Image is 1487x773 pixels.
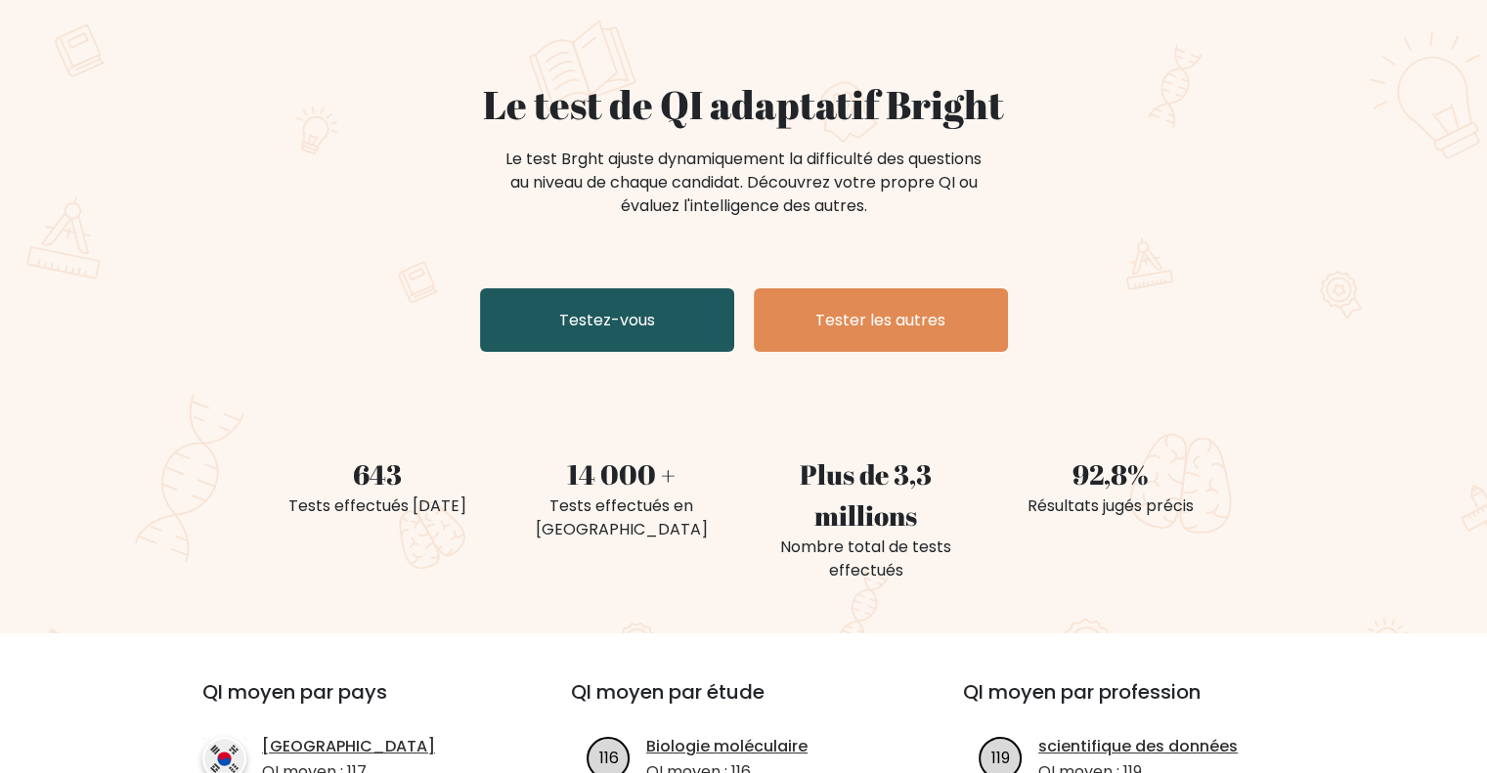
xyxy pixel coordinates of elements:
[480,288,734,352] a: Testez-vous
[483,78,1004,131] font: Le test de QI adaptatif Bright
[646,735,808,758] a: Biologie moléculaire
[1028,494,1194,517] font: Résultats jugés précis
[754,288,1008,352] a: Tester les autres
[991,747,1010,769] text: 119
[571,678,765,706] font: QI moyen par étude
[800,455,932,534] font: Plus de 3,3 millions
[202,678,387,706] font: QI moyen par pays
[288,494,466,517] font: Tests effectués [DATE]
[1038,735,1238,758] a: scientifique des données
[1038,735,1238,757] font: scientifique des données
[815,309,945,331] font: Tester les autres
[353,455,402,493] font: 643
[262,735,435,758] a: [GEOGRAPHIC_DATA]
[536,494,708,540] font: Tests effectués en [GEOGRAPHIC_DATA]
[646,735,808,757] font: Biologie moléculaire
[780,536,951,581] font: Nombre total de tests effectués
[559,309,655,331] font: Testez-vous
[1072,455,1149,493] font: 92,8%
[963,678,1201,706] font: QI moyen par profession
[599,747,619,769] text: 116
[567,455,676,493] font: 14 000 +
[505,148,982,217] font: Le test Brght ajuste dynamiquement la difficulté des questions au niveau de chaque candidat. Déco...
[262,735,435,757] font: [GEOGRAPHIC_DATA]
